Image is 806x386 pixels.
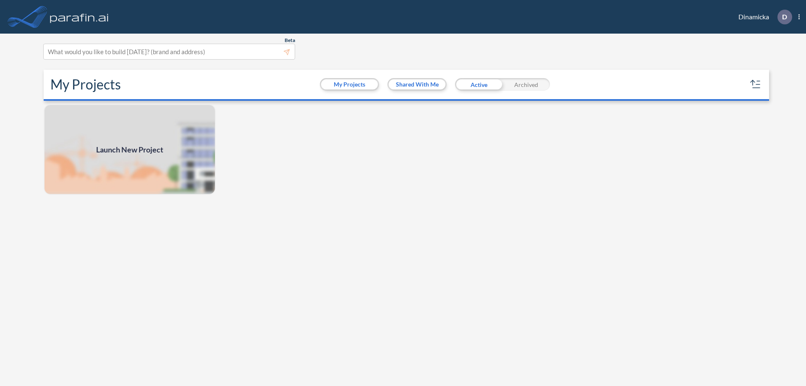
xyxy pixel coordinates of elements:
[285,37,295,44] span: Beta
[50,76,121,92] h2: My Projects
[44,104,216,195] a: Launch New Project
[782,13,787,21] p: D
[321,79,378,89] button: My Projects
[389,79,445,89] button: Shared With Me
[48,8,110,25] img: logo
[455,78,502,91] div: Active
[502,78,550,91] div: Archived
[96,144,163,155] span: Launch New Project
[726,10,800,24] div: Dinamicka
[44,104,216,195] img: add
[749,78,762,91] button: sort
